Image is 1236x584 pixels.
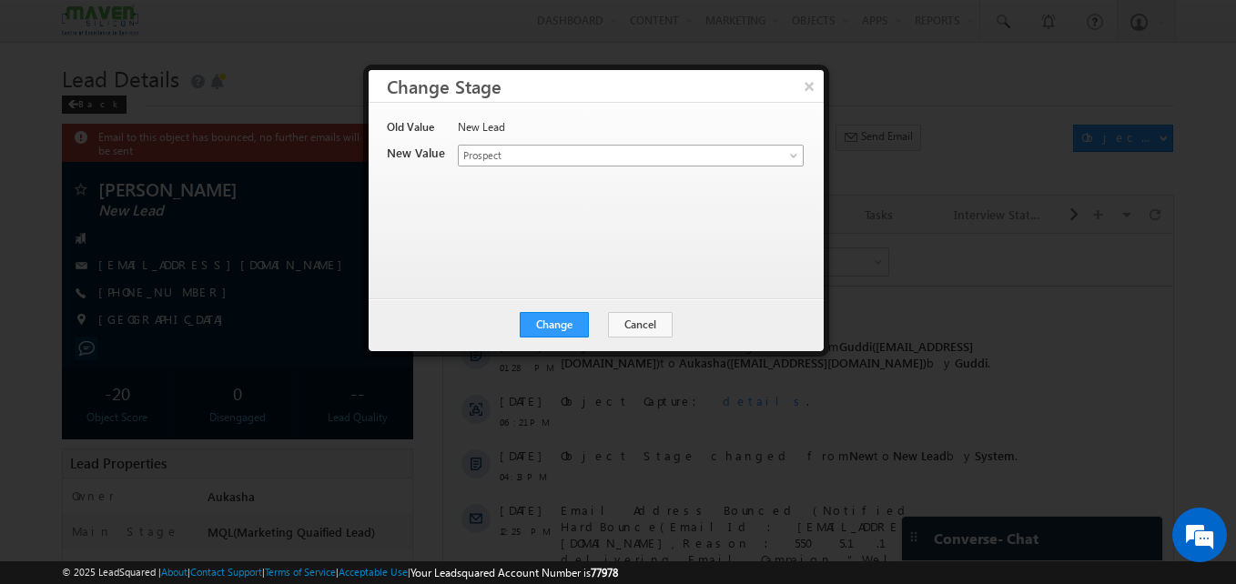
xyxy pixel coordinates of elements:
div: Sales Activity,Program,Email Bounced,Email Link Clicked,Email Marked Spam & 72 more.. [91,15,228,42]
span: System [532,214,572,229]
span: 12:25 PM [56,449,111,466]
span: Object Stage changed from to by . [117,214,574,229]
span: Guddi [512,121,544,136]
span: 12:25 PM [56,552,111,569]
span: 12:25 PM [56,289,111,306]
span: 12:25 PM [56,369,111,386]
span: Your Leadsquared Account Number is [410,566,618,579]
span: Prospect [459,147,743,164]
a: Terms of Service [265,566,336,578]
div: Minimize live chat window [299,9,342,53]
a: Acceptable Use [339,566,408,578]
img: d_60004797649_company_0_60004797649 [31,96,76,119]
span: [DATE] [56,348,97,365]
span: 06:21 PM [56,180,111,196]
span: Aukasha([EMAIL_ADDRESS][DOMAIN_NAME]) [236,121,483,136]
a: About [161,566,187,578]
span: [DATE] 12:25 PM [335,496,413,509]
div: New Lead [458,119,802,145]
span: New [406,214,431,229]
div: All Time [313,20,350,36]
span: Activity Type [18,14,81,41]
textarea: Type your message and hit 'Enter' [24,168,332,438]
span: [DATE] [56,268,97,285]
span: [DATE] [56,531,97,548]
span: System [289,496,322,509]
span: Object Owner changed from to by . [117,105,547,136]
span: [DATE] [56,214,97,230]
div: [DATE] [18,71,77,87]
span: [DATE] [56,159,97,176]
div: New Value [387,145,447,170]
span: 04:13 PM [56,235,111,251]
button: Cancel [608,312,673,337]
div: 77 Selected [96,20,147,36]
span: -10 [681,282,703,304]
span: Guddi([EMAIL_ADDRESS][DOMAIN_NAME]) [117,105,530,136]
div: Old Value [387,119,447,145]
span: Show Markup [117,495,224,515]
span: Notified HardBounce(EmailId : [EMAIL_ADDRESS][DOMAIN_NAME],Reason : 550 5.1.1 : Recipient address... [117,428,652,492]
div: . [117,159,652,176]
a: Prospect [458,145,804,166]
button: × [795,70,824,102]
button: Change [520,312,589,337]
span: © 2025 LeadSquared | | | | | [62,564,618,581]
span: 77978 [591,566,618,579]
h3: Change Stage [387,70,824,102]
span: 01:28 PM [56,126,111,142]
span: Email Address Bounced (Notified HardBounce(EmailId : [EMAIL_ADDRESS][DOMAIN_NAME],Reason : 550 5.... [117,348,593,446]
span: Added by on [242,495,413,515]
span: Time [274,14,299,41]
span: [DATE] [56,428,97,445]
div: Chat with us now [95,96,306,119]
span: Object Capture: [117,159,265,175]
span: -10 [681,362,703,384]
span: details [279,159,363,175]
span: Email Address Bounced (Notified HardBounce(EmailId : [EMAIL_ADDRESS][DOMAIN_NAME],Reason : 550 5.... [117,268,593,366]
a: Contact Support [190,566,262,578]
em: Start Chat [248,454,330,478]
span: New Lead [450,214,503,229]
span: [DATE] [56,105,97,121]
